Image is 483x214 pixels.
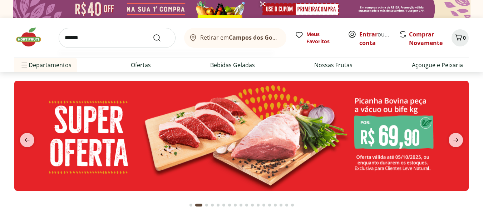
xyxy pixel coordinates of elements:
[272,196,278,214] button: Go to page 15 from fs-carousel
[250,196,255,214] button: Go to page 11 from fs-carousel
[210,61,255,69] a: Bebidas Geladas
[20,56,72,74] span: Departamentos
[359,30,378,38] a: Entrar
[244,196,250,214] button: Go to page 10 from fs-carousel
[232,196,238,214] button: Go to page 8 from fs-carousel
[409,30,443,47] a: Comprar Novamente
[412,61,463,69] a: Açougue e Peixaria
[215,196,221,214] button: Go to page 5 from fs-carousel
[267,196,272,214] button: Go to page 14 from fs-carousel
[59,28,176,48] input: search
[20,56,29,74] button: Menu
[14,81,469,191] img: super oferta
[295,31,339,45] a: Meus Favoritos
[306,31,339,45] span: Meus Favoritos
[194,196,204,214] button: Current page from fs-carousel
[184,28,286,48] button: Retirar emCampos dos Goytacazes/[GEOGRAPHIC_DATA]
[14,133,40,147] button: previous
[229,34,359,41] b: Campos dos Goytacazes/[GEOGRAPHIC_DATA]
[261,196,267,214] button: Go to page 13 from fs-carousel
[200,34,279,41] span: Retirar em
[188,196,194,214] button: Go to page 1 from fs-carousel
[204,196,210,214] button: Go to page 3 from fs-carousel
[255,196,261,214] button: Go to page 12 from fs-carousel
[227,196,232,214] button: Go to page 7 from fs-carousel
[153,34,170,42] button: Submit Search
[238,196,244,214] button: Go to page 9 from fs-carousel
[284,196,290,214] button: Go to page 17 from fs-carousel
[210,196,215,214] button: Go to page 4 from fs-carousel
[452,29,469,46] button: Carrinho
[443,133,469,147] button: next
[359,30,399,47] a: Criar conta
[278,196,284,214] button: Go to page 16 from fs-carousel
[290,196,295,214] button: Go to page 18 from fs-carousel
[463,34,466,41] span: 0
[221,196,227,214] button: Go to page 6 from fs-carousel
[359,30,391,47] span: ou
[131,61,151,69] a: Ofertas
[314,61,353,69] a: Nossas Frutas
[14,26,50,48] img: Hortifruti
